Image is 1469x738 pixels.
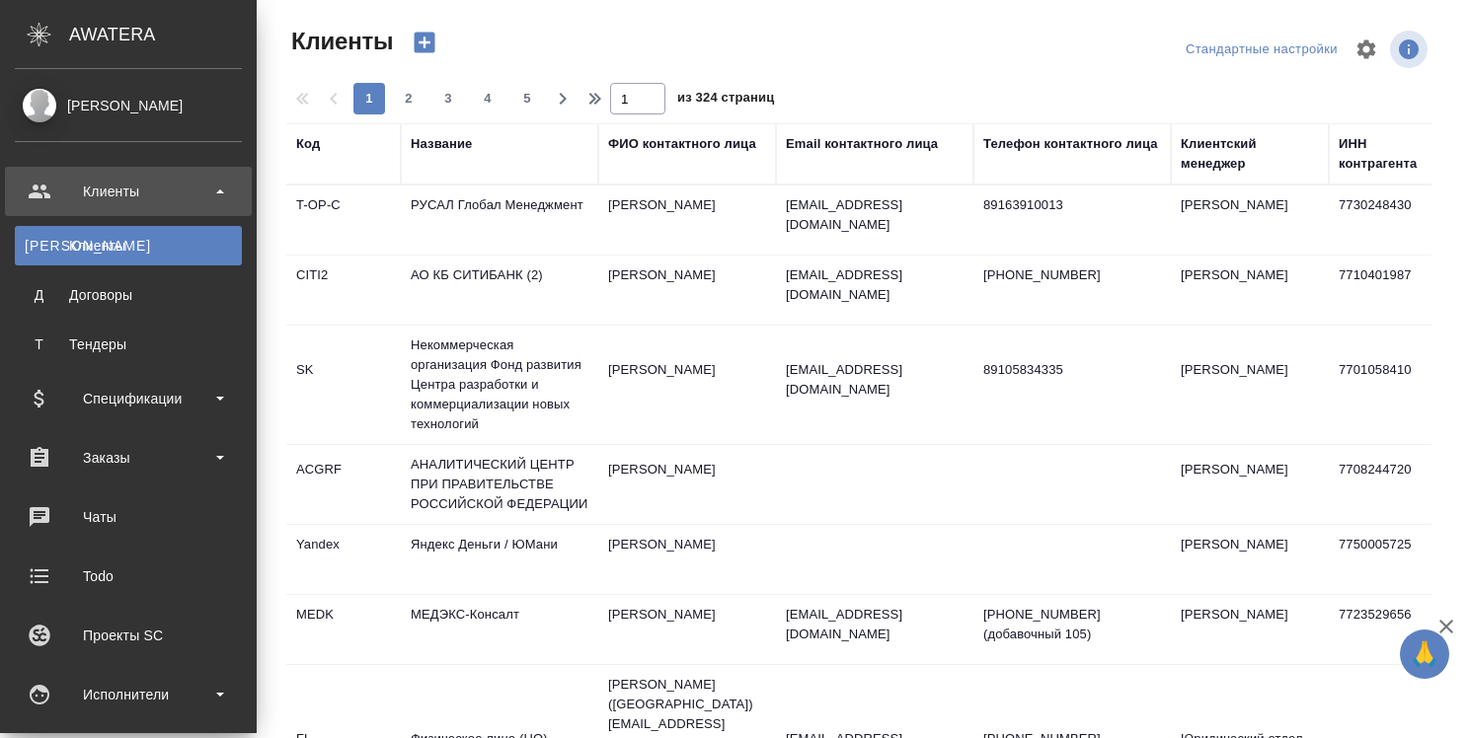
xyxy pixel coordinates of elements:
td: [PERSON_NAME] [598,595,776,664]
span: 5 [511,89,543,109]
div: Клиенты [15,177,242,206]
span: Посмотреть информацию [1390,31,1431,68]
td: [PERSON_NAME] [1171,256,1329,325]
div: [PERSON_NAME] [15,95,242,116]
span: 4 [472,89,503,109]
td: T-OP-C [286,185,401,255]
div: AWATERA [69,15,257,54]
td: [PERSON_NAME] [1171,450,1329,519]
div: ИНН контрагента [1339,134,1433,174]
td: МЕДЭКС-Консалт [401,595,598,664]
div: Исполнители [15,680,242,709]
div: Телефон контактного лица [983,134,1158,154]
td: [PERSON_NAME] [598,525,776,594]
td: [PERSON_NAME] [598,350,776,419]
td: ACGRF [286,450,401,519]
div: Спецификации [15,384,242,413]
span: из 324 страниц [677,86,774,114]
td: [PERSON_NAME] [598,256,776,325]
div: Название [411,134,472,154]
span: 🙏 [1408,633,1441,675]
button: 🙏 [1400,629,1449,679]
td: 7701058410 [1329,350,1443,419]
div: Чаты [15,502,242,532]
td: SK [286,350,401,419]
button: 5 [511,83,543,114]
td: Yandex [286,525,401,594]
a: Чаты [5,492,252,542]
a: [PERSON_NAME]Клиенты [15,226,242,265]
td: Яндекс Деньги / ЮМани [401,525,598,594]
td: MEDK [286,595,401,664]
td: [PERSON_NAME] [1171,595,1329,664]
a: ТТендеры [15,325,242,364]
p: [EMAIL_ADDRESS][DOMAIN_NAME] [786,605,964,644]
div: ФИО контактного лица [608,134,756,154]
td: [PERSON_NAME] [1171,525,1329,594]
td: [PERSON_NAME] [598,185,776,255]
p: 89163910013 [983,195,1161,215]
span: 3 [432,89,464,109]
button: 2 [393,83,425,114]
p: [EMAIL_ADDRESS][DOMAIN_NAME] [786,360,964,400]
td: [PERSON_NAME] [598,450,776,519]
div: split button [1181,35,1343,65]
p: 89105834335 [983,360,1161,380]
a: Todo [5,552,252,601]
span: Настроить таблицу [1343,26,1390,73]
div: Проекты SC [15,621,242,650]
p: [PHONE_NUMBER] [983,265,1161,285]
td: [PERSON_NAME] [1171,185,1329,255]
p: [EMAIL_ADDRESS][DOMAIN_NAME] [786,265,964,305]
div: Заказы [15,443,242,473]
div: Todo [15,561,242,591]
div: Email контактного лица [786,134,938,154]
td: РУСАЛ Глобал Менеджмент [401,185,598,255]
span: 2 [393,89,425,109]
td: АО КБ СИТИБАНК (2) [401,256,598,325]
div: Клиенты [25,236,232,256]
p: [EMAIL_ADDRESS][DOMAIN_NAME] [786,195,964,235]
td: 7708244720 [1329,450,1443,519]
a: ДДоговоры [15,275,242,315]
button: 3 [432,83,464,114]
td: 7730248430 [1329,185,1443,255]
td: 7723529656 [1329,595,1443,664]
td: 7750005725 [1329,525,1443,594]
td: Некоммерческая организация Фонд развития Центра разработки и коммерциализации новых технологий [401,326,598,444]
div: Договоры [25,285,232,305]
button: 4 [472,83,503,114]
p: [PHONE_NUMBER] (добавочный 105) [983,605,1161,644]
td: CITI2 [286,256,401,325]
a: Проекты SC [5,611,252,660]
button: Создать [401,26,448,59]
td: 7710401987 [1329,256,1443,325]
div: Код [296,134,320,154]
div: Тендеры [25,334,232,354]
span: Клиенты [286,26,393,57]
div: Клиентский менеджер [1181,134,1319,174]
td: АНАЛИТИЧЕСКИЙ ЦЕНТР ПРИ ПРАВИТЕЛЬСТВЕ РОССИЙСКОЙ ФЕДЕРАЦИИ [401,445,598,524]
td: [PERSON_NAME] [1171,350,1329,419]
